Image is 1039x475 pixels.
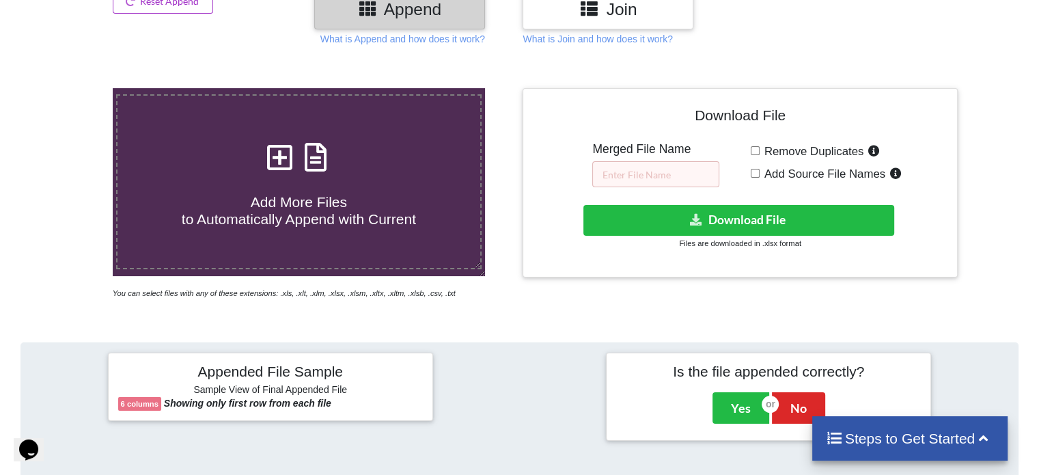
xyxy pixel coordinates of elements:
[583,205,894,236] button: Download File
[182,194,416,227] span: Add More Files to Automatically Append with Current
[772,392,825,424] button: No
[760,167,885,180] span: Add Source File Names
[121,400,158,408] b: 6 columns
[760,145,864,158] span: Remove Duplicates
[679,239,801,247] small: Files are downloaded in .xlsx format
[164,398,331,409] b: Showing only first row from each file
[616,363,921,380] h4: Is the file appended correctly?
[826,430,995,447] h4: Steps to Get Started
[592,142,719,157] h5: Merged File Name
[113,289,456,297] i: You can select files with any of these extensions: .xls, .xlt, .xlm, .xlsx, .xlsm, .xltx, .xltm, ...
[118,363,423,382] h4: Appended File Sample
[592,161,719,187] input: Enter File Name
[14,420,57,461] iframe: chat widget
[712,392,769,424] button: Yes
[320,32,485,46] p: What is Append and how does it work?
[118,384,423,398] h6: Sample View of Final Appended File
[523,32,672,46] p: What is Join and how does it work?
[533,98,947,137] h4: Download File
